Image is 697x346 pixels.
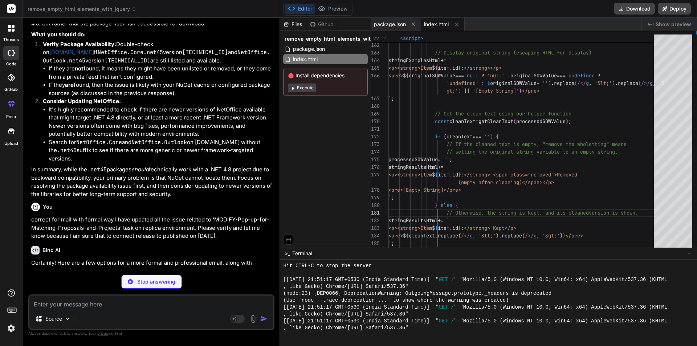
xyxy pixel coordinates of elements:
[452,65,458,71] span: id
[4,141,18,147] label: Upload
[249,315,257,323] img: attachment
[464,87,470,94] span: ||
[432,65,435,71] span: $
[592,141,627,147] span: thing" means
[568,118,571,125] span: ;
[566,118,568,125] span: )
[283,276,439,283] span: [[DATE] 21:51:17 GMT+0530 (India Standard Time)] "
[391,95,394,102] span: ;
[458,171,461,178] span: }
[449,57,452,64] span: `
[435,202,438,208] span: }
[638,80,641,86] span: (
[534,232,537,239] span: g
[280,21,307,28] div: Files
[403,35,420,41] span: script
[554,80,574,86] span: replace
[409,232,435,239] span: cleanText
[614,3,655,15] button: Download
[283,262,371,269] span: Hit CTRL-C to stop the server
[42,247,60,254] h6: Bind AI
[49,138,273,163] li: Search for and on [DOMAIN_NAME] without the suffix to see if there are more generic or newer fram...
[537,232,539,239] span: ,
[400,35,403,41] span: <
[525,232,534,239] span: />/
[76,139,122,146] code: NetOffice.Core
[371,141,379,148] div: 173
[391,194,394,201] span: ;
[43,203,53,211] h6: You
[65,81,74,88] strong: are
[566,232,583,239] span: </pre>
[260,315,268,322] img: icon
[586,80,589,86] span: g
[435,133,441,140] span: if
[403,72,406,79] span: $
[537,80,539,86] span: +
[458,179,554,186] span: (empty after cleaning)</span></p>
[522,232,525,239] span: (
[371,209,379,217] div: 181
[307,21,337,28] div: Github
[452,171,458,178] span: id
[478,118,513,125] span: getCleanText
[568,72,595,79] span: undefined
[371,64,379,72] div: 165
[283,297,509,304] span: (Use `node --trace-deprecation ...` to show where the warning was created)
[435,232,438,239] span: .
[458,65,461,71] span: }
[557,72,566,79] span: ===
[438,65,449,71] span: item
[388,232,403,239] span: <pre>
[449,156,452,163] span: ;
[449,65,452,71] span: .
[658,3,691,15] button: Deploy
[461,65,502,71] span: :</strong></p>
[292,250,312,257] span: Terminal
[454,304,668,311] span: " "Mozilla/5.0 (Windows NT 10.0; Win64; x64) AppleWebKit/537.36 (KHTML
[438,232,458,239] span: replace
[131,166,149,173] em: should
[449,118,476,125] span: cleanText
[510,72,557,79] span: originalSOWValue
[502,232,522,239] span: replace
[131,139,187,146] code: NetOffice.Outlook
[371,217,379,224] div: 182
[6,114,16,120] label: prem
[182,49,228,56] code: [TECHNICAL_ID]
[292,45,326,53] span: package.json
[513,118,516,125] span: (
[650,80,653,86] span: g
[371,125,379,133] div: 171
[447,209,589,216] span: // Otherwise, the string is kept, and its cleaned
[31,166,273,198] p: In summary, while the packages technically work with a .NET 4.8 project due to backward compatibi...
[388,65,432,71] span: <p><strong>Item
[105,57,150,64] code: [TECHNICAL_ID]
[473,133,481,140] span: ===
[285,250,290,257] span: >_
[522,87,539,94] span: </pre>
[551,80,554,86] span: .
[548,80,551,86] span: )
[496,232,499,239] span: )
[420,35,423,41] span: >
[435,171,438,178] span: {
[641,80,650,86] span: />/
[371,202,379,209] div: 180
[490,133,493,140] span: )
[447,87,458,94] span: gt;'
[285,4,315,14] button: Editor
[283,304,439,311] span: [[DATE] 21:51:17 GMT+0530 (India Standard Time)] "
[542,80,548,86] span: ''
[589,80,592,86] span: ,
[43,98,121,105] strong: Consider Updating NetOffice:
[371,102,379,110] div: 168
[615,80,618,86] span: .
[478,232,496,239] span: '&lt;'
[388,217,438,224] span: stringResultsHtml
[371,171,379,179] div: 177
[686,248,693,259] button: −
[371,49,379,57] div: 163
[432,225,435,231] span: $
[461,171,577,178] span: :</strong> <span class="removed">Removed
